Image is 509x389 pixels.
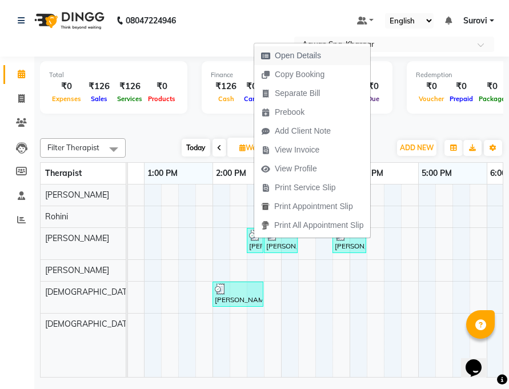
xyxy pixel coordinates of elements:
[215,95,237,103] span: Cash
[145,95,178,103] span: Products
[29,5,107,37] img: logo
[447,80,476,93] div: ₹0
[45,211,68,222] span: Rohini
[84,80,114,93] div: ₹126
[275,144,319,156] span: View Invoice
[261,202,270,211] img: printapt.png
[363,80,383,93] div: ₹0
[275,87,320,99] span: Separate Bill
[419,165,455,182] a: 5:00 PM
[275,163,317,175] span: View Profile
[265,230,296,251] div: [PERSON_NAME] N-1706, TK03, 02:45 PM-03:15 PM, Wax Upper Lips/Lower Lips/Chin/Eyebrow/nose
[49,80,84,93] div: ₹0
[275,69,324,81] span: Copy Booking
[145,165,181,182] a: 1:00 PM
[275,182,336,194] span: Print Service Slip
[211,70,383,80] div: Finance
[45,319,165,329] span: [DEMOGRAPHIC_DATA] Waiting
[45,287,165,297] span: [DEMOGRAPHIC_DATA] Waiting
[45,190,109,200] span: [PERSON_NAME]
[213,165,249,182] a: 2:00 PM
[237,143,263,152] span: Wed
[45,233,109,243] span: [PERSON_NAME]
[274,200,353,212] span: Print Appointment Slip
[88,95,110,103] span: Sales
[182,139,210,157] span: Today
[114,80,145,93] div: ₹126
[49,70,178,80] div: Total
[400,143,434,152] span: ADD NEW
[145,80,178,93] div: ₹0
[397,140,436,156] button: ADD NEW
[275,106,304,118] span: Prebook
[476,95,508,103] span: Package
[241,95,262,103] span: Card
[275,125,331,137] span: Add Client Note
[214,283,262,305] div: [PERSON_NAME]-1803, TK02, 02:00 PM-02:45 PM, Haircut
[248,230,262,251] div: [PERSON_NAME] N-1706, TK03, 02:30 PM-02:40 PM, Eyebrow
[461,343,498,378] iframe: chat widget
[463,15,487,27] span: Surovi
[274,219,363,231] span: Print All Appointment Slip
[364,95,382,103] span: Due
[275,50,321,62] span: Open Details
[49,95,84,103] span: Expenses
[334,230,365,251] div: [PERSON_NAME] N-1706, TK03, 03:45 PM-04:15 PM, Wax Full Arms
[114,95,145,103] span: Services
[447,95,476,103] span: Prepaid
[476,80,508,93] div: ₹0
[45,168,82,178] span: Therapist
[211,80,241,93] div: ₹126
[241,80,262,93] div: ₹0
[45,265,109,275] span: [PERSON_NAME]
[416,95,447,103] span: Voucher
[416,80,447,93] div: ₹0
[126,5,176,37] b: 08047224946
[47,143,99,152] span: Filter Therapist
[261,221,270,230] img: printall.png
